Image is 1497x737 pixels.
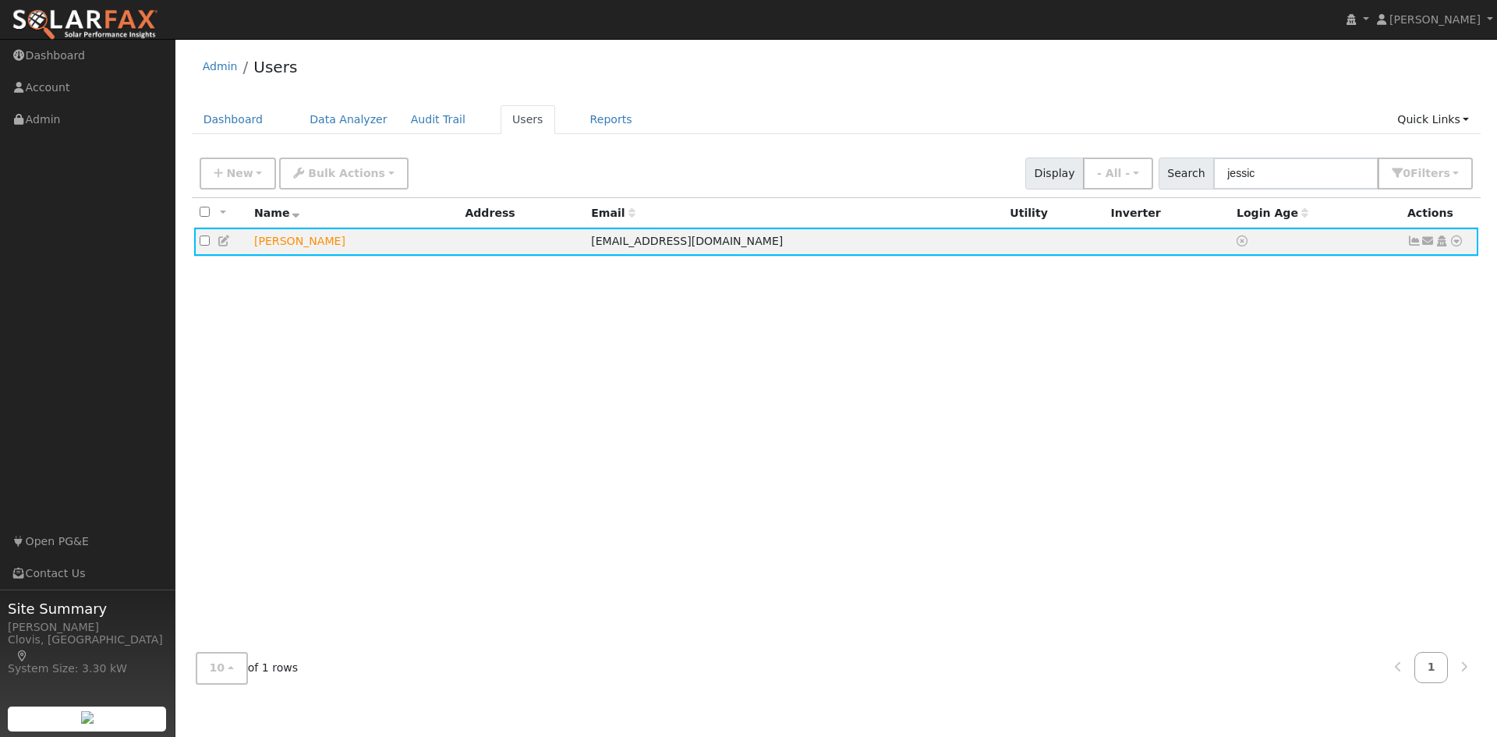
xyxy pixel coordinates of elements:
td: Lead [249,228,459,257]
a: Dashboard [192,105,275,134]
a: Login As [1435,235,1449,247]
span: 10 [210,661,225,674]
div: Clovis, [GEOGRAPHIC_DATA] [8,632,167,664]
span: Search [1159,158,1214,190]
span: [PERSON_NAME] [1389,13,1481,26]
span: Email [591,207,635,219]
div: Inverter [1111,205,1226,221]
span: Display [1025,158,1084,190]
button: New [200,158,277,190]
input: Search [1213,158,1378,190]
button: Bulk Actions [279,158,408,190]
button: 10 [196,652,248,684]
div: Address [465,205,580,221]
span: New [226,167,253,179]
span: Site Summary [8,598,167,619]
a: Reports [579,105,644,134]
a: Map [16,650,30,662]
span: Days since last login [1237,207,1308,219]
a: Edit User [218,235,232,247]
div: Utility [1010,205,1099,221]
a: Other actions [1449,233,1463,250]
a: Users [501,105,555,134]
a: Data Analyzer [298,105,399,134]
span: Name [254,207,300,219]
a: Quick Links [1386,105,1481,134]
a: Admin [203,60,238,73]
a: Users [253,58,297,76]
span: s [1443,167,1449,179]
img: SolarFax [12,9,158,41]
span: Filter [1410,167,1450,179]
button: 0Filters [1378,158,1473,190]
span: [EMAIL_ADDRESS][DOMAIN_NAME] [591,235,783,247]
div: System Size: 3.30 kW [8,661,167,677]
div: [PERSON_NAME] [8,619,167,636]
button: - All - [1083,158,1153,190]
a: No login access [1237,235,1251,247]
img: retrieve [81,711,94,724]
a: Not connected [1407,235,1421,247]
a: jessicashimizu@yahoo.com [1421,233,1435,250]
a: 1 [1414,652,1449,682]
a: Audit Trail [399,105,477,134]
span: Bulk Actions [308,167,385,179]
span: of 1 rows [196,652,299,684]
div: Actions [1407,205,1473,221]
